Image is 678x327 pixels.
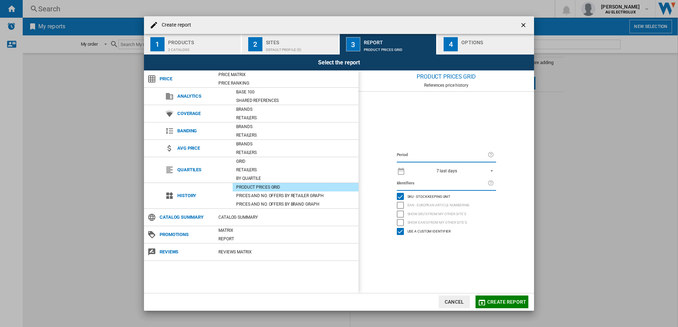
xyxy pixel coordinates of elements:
[233,149,359,156] div: Retailers
[174,109,233,119] span: Coverage
[266,44,336,52] div: Default profile (5)
[215,248,359,256] div: REVIEWS Matrix
[233,184,359,191] div: Product prices grid
[233,114,359,121] div: Retailers
[215,227,359,234] div: Matrix
[437,34,534,54] button: 4 Options
[215,71,359,78] div: Price Matrix
[233,140,359,148] div: Brands
[364,44,434,52] div: Product prices grid
[359,83,534,88] div: References price history
[397,210,496,218] md-checkbox: Show SKU'S from my other site's
[215,214,359,221] div: Catalog Summary
[233,123,359,130] div: Brands
[233,106,359,113] div: Brands
[364,37,434,44] div: Report
[407,228,451,233] span: Use a custom identifier
[397,179,488,187] label: Identifiers
[346,37,360,51] div: 3
[517,18,531,32] button: getI18NText('BUTTONS.CLOSE_DIALOG')
[233,158,359,165] div: Grid
[215,235,359,242] div: Report
[340,34,437,54] button: 3 Report Product prices grid
[487,299,526,305] span: Create report
[233,175,359,182] div: By quartile
[233,192,359,199] div: Prices and No. offers by retailer graph
[174,165,233,175] span: Quartiles
[397,227,496,236] md-checkbox: Use a custom identifier
[439,296,470,308] button: Cancel
[461,37,531,44] div: Options
[266,37,336,44] div: Sites
[444,37,458,51] div: 4
[407,202,470,207] span: EAN - European Article Numbering
[156,212,215,222] span: Catalog Summary
[233,166,359,173] div: Retailers
[359,70,534,83] div: Product prices grid
[233,132,359,139] div: Retailers
[407,194,451,199] span: SKU - Stock Keeping Unit
[174,191,233,201] span: History
[174,143,233,153] span: Avg price
[144,34,241,54] button: 1 Products 2 catalogs
[233,97,359,104] div: Shared references
[174,126,233,136] span: Banding
[476,296,528,308] button: Create report
[233,201,359,208] div: Prices and No. offers by brand graph
[437,168,457,173] div: 7 last days
[156,247,215,257] span: Reviews
[397,151,488,159] label: Period
[156,230,215,240] span: Promotions
[150,37,165,51] div: 1
[397,218,496,227] md-checkbox: Show EAN's from my other site's
[168,37,238,44] div: Products
[233,88,359,96] div: Base 100
[248,37,262,51] div: 2
[158,22,191,29] h4: Create report
[407,219,467,224] span: Show EAN's from my other site's
[520,22,528,30] ng-md-icon: getI18NText('BUTTONS.CLOSE_DIALOG')
[397,192,496,201] md-checkbox: SKU - Stock Keeping Unit
[168,44,238,52] div: 2 catalogs
[397,201,496,210] md-checkbox: EAN - European Article Numbering
[409,166,496,176] md-select: REPORTS.WIZARD.STEPS.REPORT.STEPS.REPORT_OPTIONS.PERIOD: 7 last days
[174,91,233,101] span: Analytics
[407,211,466,216] span: Show SKU'S from my other site's
[144,54,534,70] div: Select the report
[215,80,359,87] div: Price Ranking
[242,34,339,54] button: 2 Sites Default profile (5)
[156,74,215,84] span: Price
